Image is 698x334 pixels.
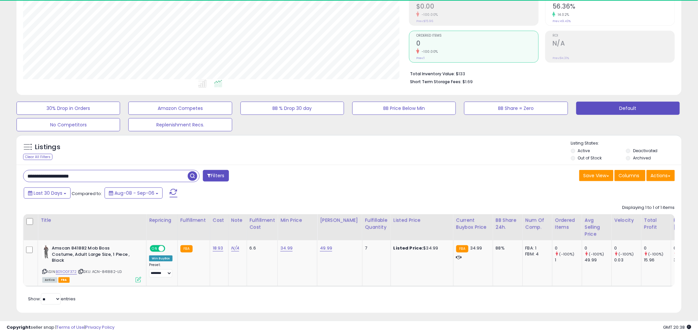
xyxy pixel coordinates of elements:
div: Clear All Filters [23,154,52,160]
a: Terms of Use [56,324,84,330]
h2: $0.00 [416,3,538,12]
div: 0 [644,245,671,251]
button: Columns [615,170,646,181]
span: OFF [164,246,175,251]
div: Listed Price [394,217,451,224]
div: 1 [555,257,582,263]
div: $34.99 [394,245,448,251]
div: Preset: [149,263,173,278]
button: No Competitors [16,118,120,131]
div: 0 [555,245,582,251]
button: Amazon Competes [128,102,232,115]
span: Compared to: [72,190,102,197]
div: 0 [585,245,612,251]
small: (-100%) [649,251,664,257]
button: 30% Drop in Orders [16,102,120,115]
div: Repricing [149,217,175,224]
div: Displaying 1 to 1 of 1 items [622,205,675,211]
div: Min Price [280,217,314,224]
div: Fulfillment [180,217,207,224]
div: 0.03 [615,257,641,263]
img: 41lAPYS69wL._SL40_.jpg [42,245,50,258]
span: FBA [58,277,70,283]
small: Prev: $15.96 [416,19,433,23]
button: Default [576,102,680,115]
small: Prev: 1 [416,56,425,60]
div: seller snap | | [7,324,114,331]
div: 6.6 [250,245,273,251]
div: [PERSON_NAME] [320,217,359,224]
span: 2025-10-7 20:38 GMT [663,324,691,330]
span: ROI [553,34,675,38]
small: -100.00% [419,49,438,54]
div: FBM: 4 [525,251,547,257]
div: 15.96 [644,257,671,263]
a: 34.99 [280,245,293,251]
small: Prev: 84.31% [553,56,569,60]
label: Archived [633,155,651,161]
div: Cost [213,217,226,224]
span: ON [150,246,159,251]
small: FBA [180,245,193,252]
label: Active [578,148,590,153]
div: ASIN: [42,245,141,282]
span: Ordered Items [416,34,538,38]
div: Current Buybox Price [456,217,490,231]
small: 14.02% [555,12,569,17]
div: Velocity [615,217,639,224]
div: 0 [615,245,641,251]
button: Save View [579,170,614,181]
div: 88% [496,245,518,251]
span: Aug-08 - Sep-06 [114,190,154,196]
label: Out of Stock [578,155,602,161]
button: BB Share = Zero [464,102,568,115]
b: Total Inventory Value: [410,71,455,77]
div: Note [231,217,244,224]
small: (-100%) [619,251,634,257]
small: -100.00% [419,12,438,17]
a: B01IO0F372 [56,269,77,275]
a: N/A [231,245,239,251]
b: Short Term Storage Fees: [410,79,461,84]
div: 49.99 [585,257,612,263]
button: BB Price Below Min [352,102,456,115]
small: Prev: 49.43% [553,19,571,23]
div: Total Profit [644,217,668,231]
div: Avg Selling Price [585,217,609,238]
small: (-100%) [559,251,575,257]
b: Amscan 841882 Mob Boss Costume, Adult Large Size, 1 Piece , Black [52,245,132,265]
h2: N/A [553,40,675,49]
button: Last 30 Days [24,187,71,199]
button: Replenishment Recs. [128,118,232,131]
div: Fulfillable Quantity [365,217,388,231]
h2: 0 [416,40,538,49]
a: Privacy Policy [85,324,114,330]
h2: 56.36% [553,3,675,12]
b: Listed Price: [394,245,424,251]
div: Ordered Items [555,217,579,231]
div: BB Share 24h. [496,217,520,231]
button: Aug-08 - Sep-06 [105,187,163,199]
div: Title [41,217,143,224]
span: Last 30 Days [34,190,62,196]
strong: Copyright [7,324,31,330]
button: Filters [203,170,229,182]
span: Columns [619,172,640,179]
a: 49.99 [320,245,332,251]
span: Show: entries [28,296,76,302]
button: Actions [647,170,675,181]
small: (-100%) [589,251,604,257]
span: $1.69 [462,79,473,85]
span: All listings currently available for purchase on Amazon [42,277,57,283]
button: BB % Drop 30 day [240,102,344,115]
h5: Listings [35,143,60,152]
div: Fulfillment Cost [250,217,275,231]
a: 18.93 [213,245,223,251]
div: 7 [365,245,386,251]
div: Num of Comp. [525,217,550,231]
label: Deactivated [633,148,658,153]
div: FBA: 1 [525,245,547,251]
div: Win BuyBox [149,255,173,261]
small: FBA [456,245,468,252]
p: Listing States: [571,140,682,147]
